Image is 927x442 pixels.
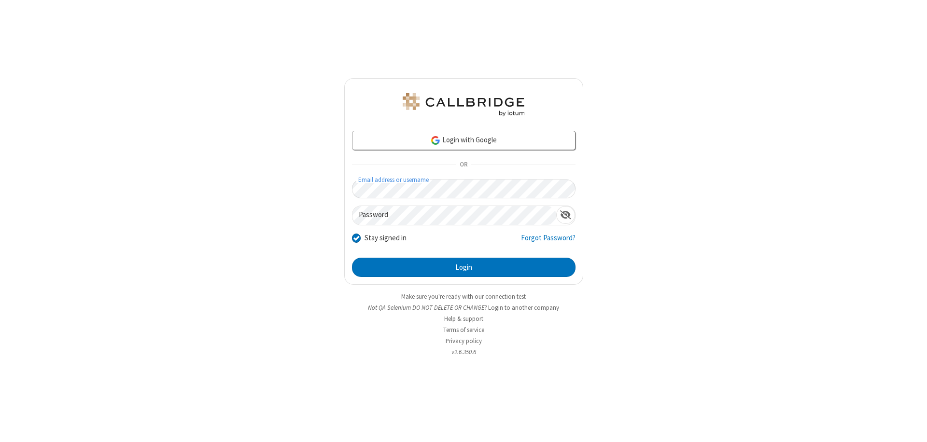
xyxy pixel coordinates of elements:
span: OR [456,158,471,172]
a: Make sure you're ready with our connection test [401,292,526,301]
a: Login with Google [352,131,576,150]
input: Password [352,206,556,225]
input: Email address or username [352,180,576,198]
li: v2.6.350.6 [344,347,583,357]
button: Login [352,258,576,277]
a: Terms of service [443,326,484,334]
img: google-icon.png [430,135,441,146]
a: Help & support [444,315,483,323]
li: Not QA Selenium DO NOT DELETE OR CHANGE? [344,303,583,312]
a: Privacy policy [446,337,482,345]
button: Login to another company [488,303,559,312]
a: Forgot Password? [521,233,576,251]
div: Show password [556,206,575,224]
label: Stay signed in [365,233,407,244]
img: QA Selenium DO NOT DELETE OR CHANGE [401,93,526,116]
